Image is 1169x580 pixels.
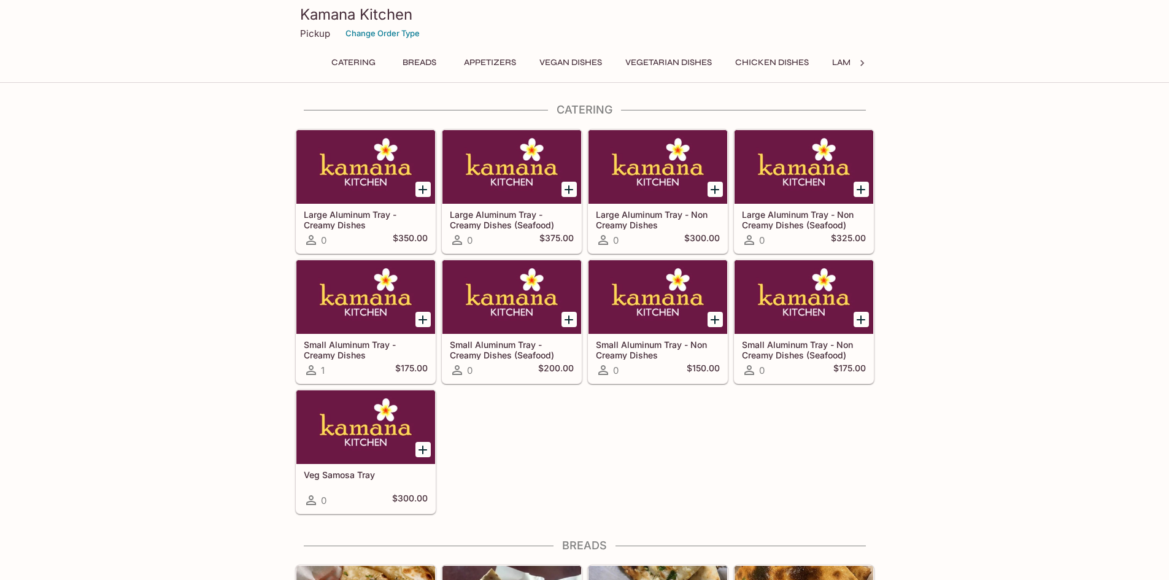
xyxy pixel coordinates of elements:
[340,24,425,43] button: Change Order Type
[825,54,895,71] button: Lamb Dishes
[295,539,874,552] h4: Breads
[304,339,428,360] h5: Small Aluminum Tray - Creamy Dishes
[467,365,473,376] span: 0
[392,54,447,71] button: Breads
[561,182,577,197] button: Add Large Aluminum Tray - Creamy Dishes (Seafood)
[613,365,619,376] span: 0
[539,233,574,247] h5: $375.00
[687,363,720,377] h5: $150.00
[304,209,428,230] h5: Large Aluminum Tray - Creamy Dishes
[596,339,720,360] h5: Small Aluminum Tray - Non Creamy Dishes
[854,312,869,327] button: Add Small Aluminum Tray - Non Creamy Dishes (Seafood)
[296,260,436,384] a: Small Aluminum Tray - Creamy Dishes1$175.00
[742,339,866,360] h5: Small Aluminum Tray - Non Creamy Dishes (Seafood)
[533,54,609,71] button: Vegan Dishes
[296,390,435,464] div: Veg Samosa Tray
[538,363,574,377] h5: $200.00
[415,182,431,197] button: Add Large Aluminum Tray - Creamy Dishes
[296,130,436,253] a: Large Aluminum Tray - Creamy Dishes0$350.00
[300,28,330,39] p: Pickup
[708,182,723,197] button: Add Large Aluminum Tray - Non Creamy Dishes
[321,365,325,376] span: 1
[442,130,581,204] div: Large Aluminum Tray - Creamy Dishes (Seafood)
[457,54,523,71] button: Appetizers
[296,390,436,514] a: Veg Samosa Tray0$300.00
[325,54,382,71] button: Catering
[735,260,873,334] div: Small Aluminum Tray - Non Creamy Dishes (Seafood)
[588,130,727,204] div: Large Aluminum Tray - Non Creamy Dishes
[596,209,720,230] h5: Large Aluminum Tray - Non Creamy Dishes
[295,103,874,117] h4: Catering
[450,209,574,230] h5: Large Aluminum Tray - Creamy Dishes (Seafood)
[588,130,728,253] a: Large Aluminum Tray - Non Creamy Dishes0$300.00
[734,260,874,384] a: Small Aluminum Tray - Non Creamy Dishes (Seafood)0$175.00
[321,234,326,246] span: 0
[708,312,723,327] button: Add Small Aluminum Tray - Non Creamy Dishes
[854,182,869,197] button: Add Large Aluminum Tray - Non Creamy Dishes (Seafood)
[467,234,473,246] span: 0
[588,260,727,334] div: Small Aluminum Tray - Non Creamy Dishes
[759,234,765,246] span: 0
[735,130,873,204] div: Large Aluminum Tray - Non Creamy Dishes (Seafood)
[613,234,619,246] span: 0
[833,363,866,377] h5: $175.00
[831,233,866,247] h5: $325.00
[442,260,582,384] a: Small Aluminum Tray - Creamy Dishes (Seafood)0$200.00
[588,260,728,384] a: Small Aluminum Tray - Non Creamy Dishes0$150.00
[296,130,435,204] div: Large Aluminum Tray - Creamy Dishes
[759,365,765,376] span: 0
[742,209,866,230] h5: Large Aluminum Tray - Non Creamy Dishes (Seafood)
[296,260,435,334] div: Small Aluminum Tray - Creamy Dishes
[734,130,874,253] a: Large Aluminum Tray - Non Creamy Dishes (Seafood)0$325.00
[300,5,870,24] h3: Kamana Kitchen
[684,233,720,247] h5: $300.00
[415,312,431,327] button: Add Small Aluminum Tray - Creamy Dishes
[442,130,582,253] a: Large Aluminum Tray - Creamy Dishes (Seafood)0$375.00
[395,363,428,377] h5: $175.00
[728,54,816,71] button: Chicken Dishes
[415,442,431,457] button: Add Veg Samosa Tray
[619,54,719,71] button: Vegetarian Dishes
[450,339,574,360] h5: Small Aluminum Tray - Creamy Dishes (Seafood)
[393,233,428,247] h5: $350.00
[442,260,581,334] div: Small Aluminum Tray - Creamy Dishes (Seafood)
[304,470,428,480] h5: Veg Samosa Tray
[561,312,577,327] button: Add Small Aluminum Tray - Creamy Dishes (Seafood)
[392,493,428,508] h5: $300.00
[321,495,326,506] span: 0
